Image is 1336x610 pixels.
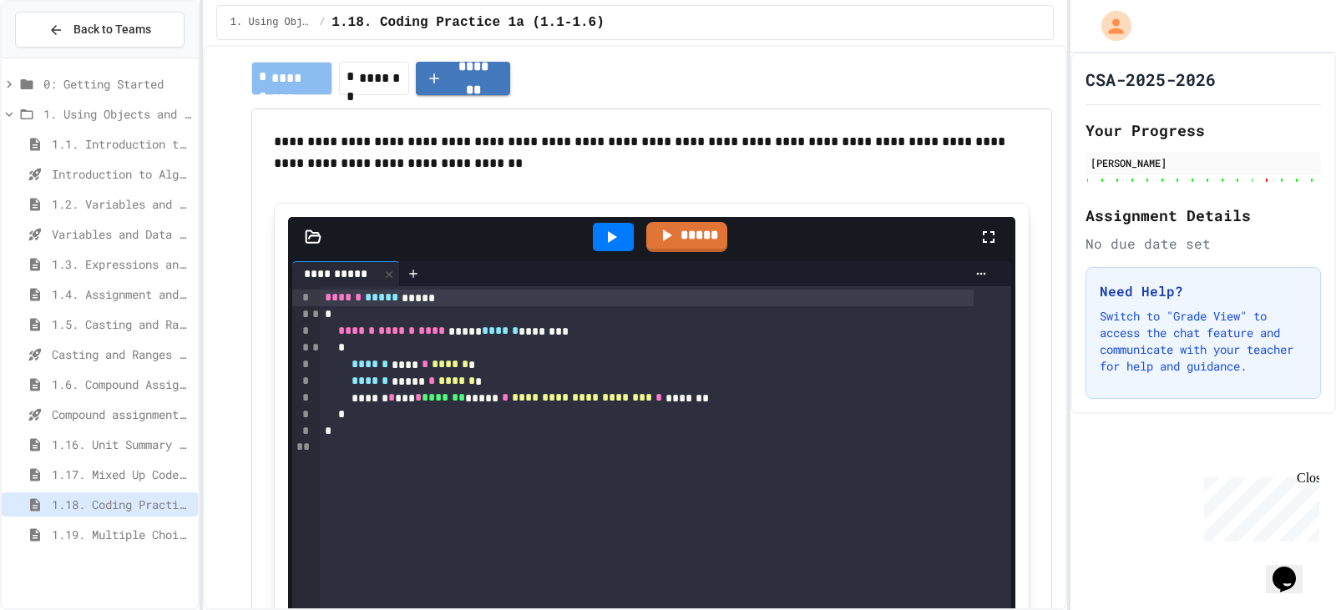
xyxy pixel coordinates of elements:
button: Back to Teams [15,12,185,48]
span: 1. Using Objects and Methods [230,16,312,29]
span: 1.4. Assignment and Input [52,285,191,303]
span: / [319,16,325,29]
span: 0: Getting Started [43,75,191,93]
div: No due date set [1085,234,1321,254]
h3: Need Help? [1100,281,1307,301]
span: 1.6. Compound Assignment Operators [52,376,191,393]
span: Compound assignment operators - Quiz [52,406,191,423]
h1: CSA-2025-2026 [1085,68,1216,91]
h2: Your Progress [1085,118,1321,142]
span: 1.19. Multiple Choice Exercises for Unit 1a (1.1-1.6) [52,526,191,543]
span: Introduction to Algorithms, Programming, and Compilers [52,165,191,183]
iframe: chat widget [1266,543,1319,593]
iframe: chat widget [1197,471,1319,542]
span: 1.17. Mixed Up Code Practice 1.1-1.6 [52,466,191,483]
span: 1.3. Expressions and Output [New] [52,255,191,273]
span: 1.1. Introduction to Algorithms, Programming, and Compilers [52,135,191,153]
span: Variables and Data Types - Quiz [52,225,191,243]
span: Back to Teams [73,21,151,38]
span: 1.5. Casting and Ranges of Values [52,315,191,333]
div: [PERSON_NAME] [1091,155,1316,170]
span: Casting and Ranges of variables - Quiz [52,345,191,363]
p: Switch to "Grade View" to access the chat feature and communicate with your teacher for help and ... [1100,308,1307,375]
div: My Account [1084,7,1136,45]
span: 1. Using Objects and Methods [43,105,191,123]
span: 1.18. Coding Practice 1a (1.1-1.6) [52,496,191,513]
span: 1.2. Variables and Data Types [52,195,191,213]
span: 1.18. Coding Practice 1a (1.1-1.6) [331,13,604,33]
h2: Assignment Details [1085,204,1321,227]
span: 1.16. Unit Summary 1a (1.1-1.6) [52,436,191,453]
div: Chat with us now!Close [7,7,115,106]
